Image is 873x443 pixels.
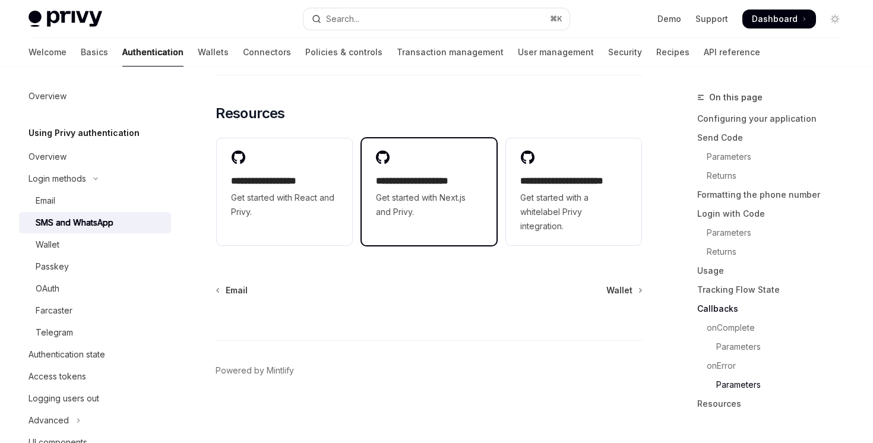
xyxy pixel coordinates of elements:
[656,38,689,67] a: Recipes
[606,284,641,296] a: Wallet
[29,89,67,103] div: Overview
[216,104,285,123] span: Resources
[19,212,171,233] a: SMS and WhatsApp
[19,190,171,211] a: Email
[697,185,854,204] a: Formatting the phone number
[704,38,760,67] a: API reference
[518,38,594,67] a: User management
[29,150,67,164] div: Overview
[697,147,854,166] a: Parameters
[697,242,854,261] a: Returns
[697,337,854,356] a: Parameters
[29,391,99,406] div: Logging users out
[397,38,504,67] a: Transaction management
[695,13,728,25] a: Support
[697,109,854,128] a: Configuring your application
[36,216,113,230] div: SMS and WhatsApp
[29,11,102,27] img: light logo
[697,223,854,242] a: Parameters
[697,204,854,223] a: Login with Code
[19,278,171,299] a: OAuth
[226,284,248,296] span: Email
[36,194,55,208] div: Email
[697,166,854,185] a: Returns
[697,394,854,413] a: Resources
[19,366,171,387] a: Access tokens
[520,191,627,233] span: Get started with a whitelabel Privy integration.
[36,260,69,274] div: Passkey
[697,375,854,394] a: Parameters
[303,8,569,30] button: Open search
[19,256,171,277] a: Passkey
[216,365,294,376] a: Powered by Mintlify
[608,38,642,67] a: Security
[19,344,171,365] a: Authentication state
[326,12,359,26] div: Search...
[29,38,67,67] a: Welcome
[742,10,816,29] a: Dashboard
[657,13,681,25] a: Demo
[19,86,171,107] a: Overview
[709,90,763,105] span: On this page
[243,38,291,67] a: Connectors
[19,146,171,167] a: Overview
[19,300,171,321] a: Farcaster
[36,281,59,296] div: OAuth
[29,413,69,428] div: Advanced
[29,369,86,384] div: Access tokens
[19,168,171,189] button: Toggle Login methods section
[36,238,59,252] div: Wallet
[305,38,382,67] a: Policies & controls
[697,280,854,299] a: Tracking Flow State
[550,14,562,24] span: ⌘ K
[752,13,798,25] span: Dashboard
[36,325,73,340] div: Telegram
[29,126,140,140] h5: Using Privy authentication
[36,303,72,318] div: Farcaster
[606,284,632,296] span: Wallet
[231,191,338,219] span: Get started with React and Privy.
[122,38,184,67] a: Authentication
[81,38,108,67] a: Basics
[697,261,854,280] a: Usage
[29,347,105,362] div: Authentication state
[697,299,854,318] a: Callbacks
[198,38,229,67] a: Wallets
[825,10,844,29] button: Toggle dark mode
[217,284,248,296] a: Email
[19,388,171,409] a: Logging users out
[19,410,171,431] button: Toggle Advanced section
[19,234,171,255] a: Wallet
[376,191,483,219] span: Get started with Next.js and Privy.
[697,356,854,375] a: onError
[29,172,86,186] div: Login methods
[19,322,171,343] a: Telegram
[697,318,854,337] a: onComplete
[697,128,854,147] a: Send Code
